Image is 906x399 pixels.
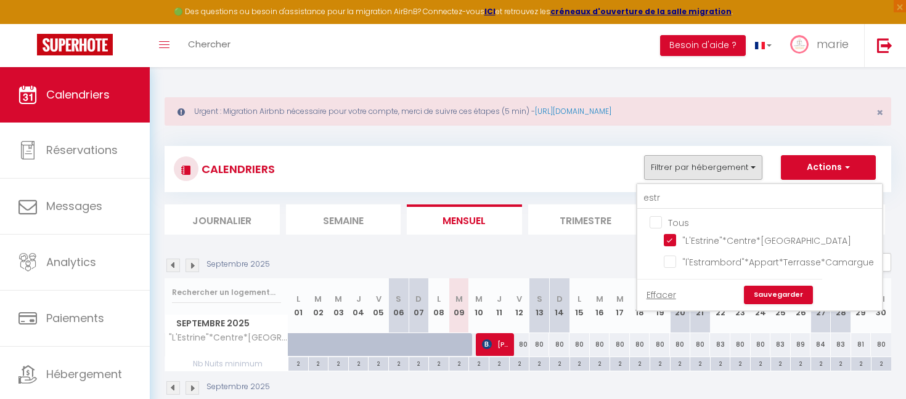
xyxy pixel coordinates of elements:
abbr: L [296,293,300,305]
div: 2 [429,357,449,369]
input: Rechercher un logement... [637,187,882,209]
div: 2 [630,357,650,369]
span: [PERSON_NAME] [482,332,509,356]
div: 2 [309,357,329,369]
a: ICI [484,6,496,17]
button: Close [876,107,883,118]
div: 80 [670,333,690,356]
abbr: M [616,293,624,305]
div: 2 [389,357,409,369]
div: 2 [469,357,489,369]
th: 11 [489,278,510,333]
th: 09 [449,278,469,333]
th: 06 [389,278,409,333]
div: 2 [831,357,851,369]
div: 80 [509,333,529,356]
span: "L'Estrine"*Centre*[GEOGRAPHIC_DATA] [167,333,290,342]
th: 15 [569,278,590,333]
img: ... [790,35,809,54]
abbr: D [557,293,563,305]
th: 18 [630,278,650,333]
div: 2 [369,357,388,369]
div: 2 [590,357,610,369]
div: 2 [329,357,348,369]
div: 2 [610,357,630,369]
a: Sauvegarder [744,286,813,304]
li: Trimestre [528,204,643,235]
li: Semaine [286,204,401,235]
span: marie [817,36,849,52]
div: 80 [630,333,650,356]
abbr: D [415,293,422,305]
div: 80 [751,333,771,356]
a: créneaux d'ouverture de la salle migration [550,6,732,17]
button: Filtrer par hébergement [644,155,762,180]
div: 2 [851,357,871,369]
div: 2 [510,357,529,369]
div: 83 [770,333,791,356]
div: 2 [791,357,810,369]
div: 2 [871,357,891,369]
abbr: M [475,293,483,305]
div: 2 [288,357,308,369]
div: 81 [851,333,871,356]
div: 80 [590,333,610,356]
button: Besoin d'aide ? [660,35,746,56]
abbr: M [596,293,603,305]
span: Nb Nuits minimum [165,357,288,371]
div: 89 [791,333,811,356]
div: 2 [650,357,670,369]
div: 2 [811,357,831,369]
span: Chercher [188,38,231,50]
span: Hébergement [46,366,122,382]
span: Paiements [46,310,104,326]
div: 80 [650,333,670,356]
th: 05 [369,278,389,333]
abbr: V [376,293,382,305]
div: 2 [751,357,770,369]
span: × [876,105,883,120]
th: 17 [610,278,630,333]
p: Septembre 2025 [206,381,270,393]
div: 2 [529,357,549,369]
div: 83 [710,333,730,356]
button: Actions [781,155,876,180]
div: 80 [549,333,569,356]
div: Filtrer par hébergement [636,183,883,312]
abbr: J [356,293,361,305]
div: Urgent : Migration Airbnb nécessaire pour votre compte, merci de suivre ces étapes (5 min) - [165,97,891,126]
th: 01 [288,278,309,333]
abbr: S [537,293,542,305]
th: 13 [529,278,550,333]
div: 2 [349,357,369,369]
span: Réservations [46,142,118,158]
abbr: L [577,293,581,305]
a: Chercher [179,24,240,67]
div: 83 [831,333,851,356]
span: Messages [46,198,102,214]
a: Effacer [647,288,676,302]
h3: CALENDRIERS [198,155,275,183]
div: 80 [690,333,711,356]
th: 08 [429,278,449,333]
th: 04 [348,278,369,333]
div: 84 [810,333,831,356]
th: 03 [329,278,349,333]
div: 2 [489,357,509,369]
th: 12 [509,278,529,333]
div: 2 [409,357,429,369]
div: 80 [569,333,590,356]
img: logout [877,38,892,53]
div: 2 [550,357,569,369]
th: 16 [590,278,610,333]
img: Super Booking [37,34,113,55]
div: 80 [871,333,891,356]
div: 2 [671,357,690,369]
abbr: V [516,293,522,305]
abbr: S [396,293,401,305]
th: 10 [469,278,489,333]
span: Calendriers [46,87,110,102]
input: Rechercher un logement... [172,281,281,304]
